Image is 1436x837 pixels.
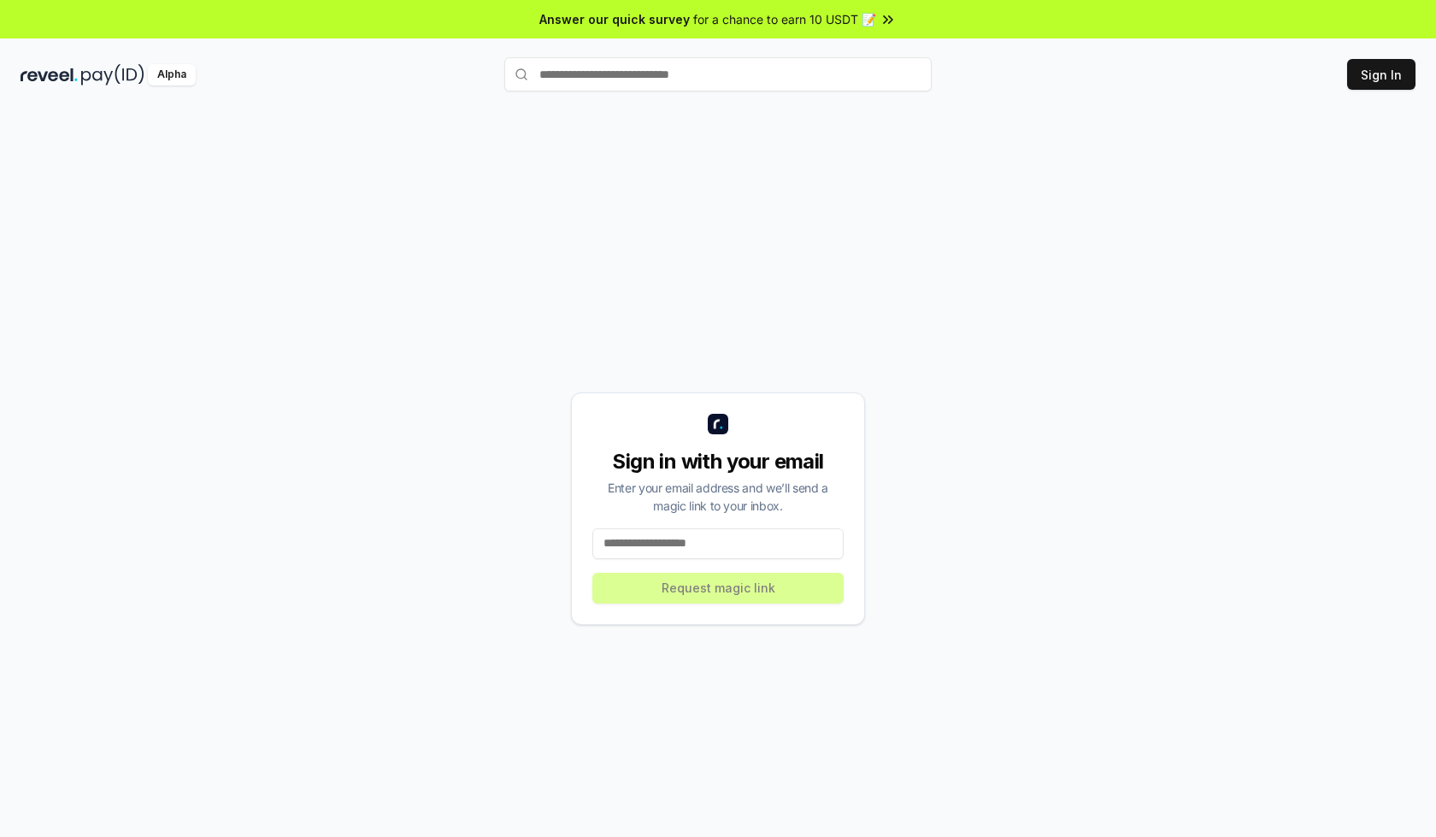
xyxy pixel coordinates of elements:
[708,414,728,434] img: logo_small
[693,10,876,28] span: for a chance to earn 10 USDT 📝
[539,10,690,28] span: Answer our quick survey
[1347,59,1415,90] button: Sign In
[592,479,844,515] div: Enter your email address and we’ll send a magic link to your inbox.
[21,64,78,85] img: reveel_dark
[81,64,144,85] img: pay_id
[148,64,196,85] div: Alpha
[592,448,844,475] div: Sign in with your email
